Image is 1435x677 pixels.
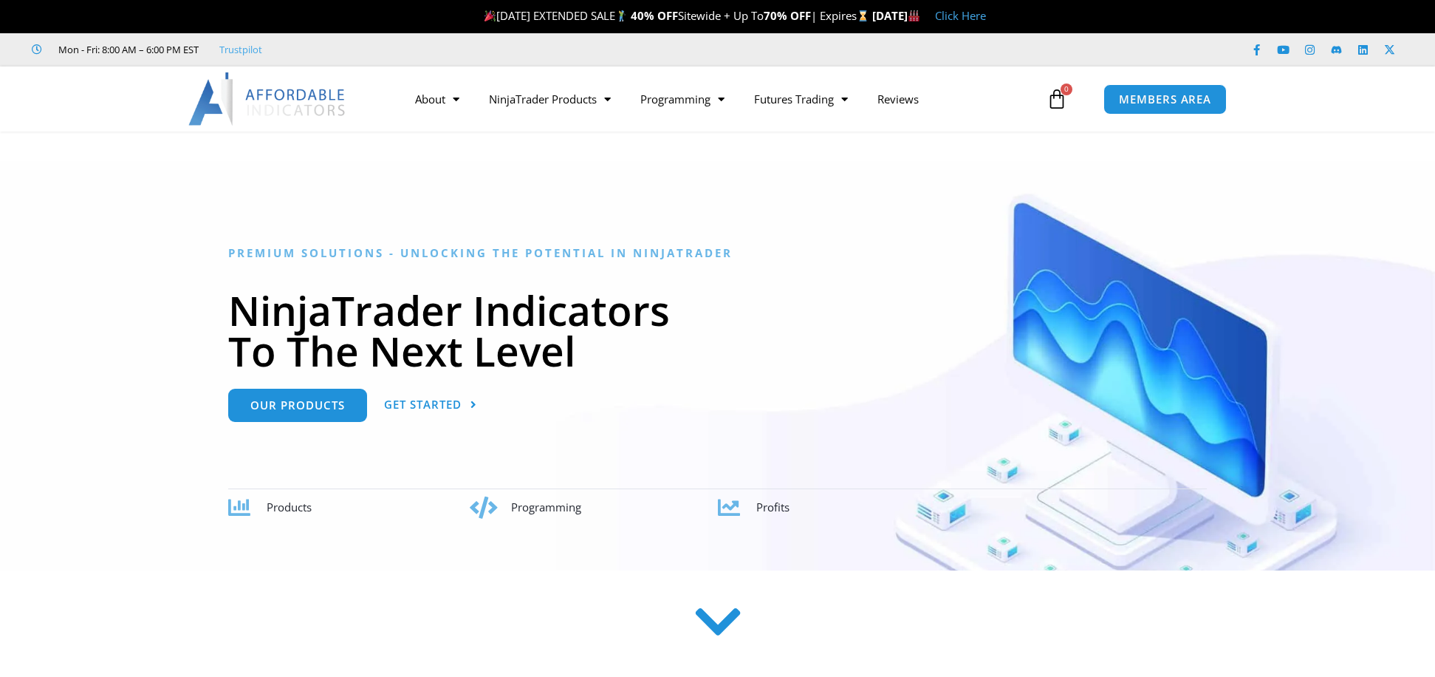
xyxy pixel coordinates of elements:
span: Programming [511,500,581,514]
img: ⌛ [857,10,869,21]
span: Products [267,500,312,514]
a: Click Here [935,8,986,23]
a: About [400,82,474,116]
strong: 70% OFF [764,8,811,23]
img: LogoAI | Affordable Indicators – NinjaTrader [188,72,347,126]
span: MEMBERS AREA [1119,94,1211,105]
strong: [DATE] [872,8,920,23]
nav: Menu [400,82,1043,116]
h6: Premium Solutions - Unlocking the Potential in NinjaTrader [228,246,1207,260]
span: [DATE] EXTENDED SALE Sitewide + Up To | Expires [481,8,872,23]
img: 🏌️‍♂️ [616,10,627,21]
span: Mon - Fri: 8:00 AM – 6:00 PM EST [55,41,199,58]
a: NinjaTrader Products [474,82,626,116]
a: Get Started [384,389,477,422]
a: Futures Trading [739,82,863,116]
span: Profits [756,500,790,514]
h1: NinjaTrader Indicators To The Next Level [228,290,1207,371]
a: 0 [1024,78,1089,120]
a: MEMBERS AREA [1103,84,1227,115]
span: 0 [1061,84,1072,95]
span: Get Started [384,399,462,410]
a: Trustpilot [219,41,262,58]
strong: 40% OFF [631,8,678,23]
a: Our Products [228,389,367,422]
a: Reviews [863,82,934,116]
a: Programming [626,82,739,116]
span: Our Products [250,400,345,411]
img: 🎉 [484,10,496,21]
img: 🏭 [908,10,919,21]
